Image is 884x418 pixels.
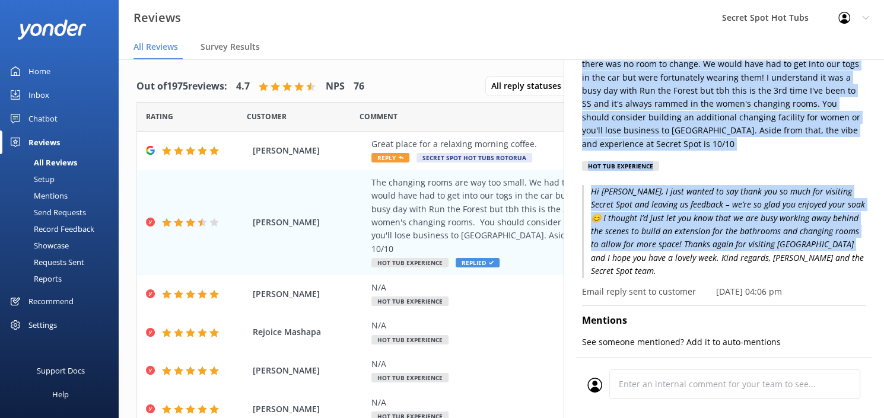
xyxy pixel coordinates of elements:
[7,237,69,254] div: Showcase
[146,111,173,122] span: Date
[371,396,786,409] div: N/A
[416,153,532,162] span: Secret Spot Hot Tubs Rotorua
[371,335,449,344] span: Hot Tub Experience
[201,41,260,53] span: Survey Results
[7,254,84,270] div: Requests Sent
[360,111,398,122] span: Question
[7,154,119,171] a: All Reviews
[247,111,287,122] span: Date
[253,216,365,229] span: [PERSON_NAME]
[37,359,85,382] div: Support Docs
[371,373,449,382] span: Hot Tub Experience
[582,161,659,171] div: Hot Tub Experience
[28,130,60,154] div: Reviews
[7,154,77,171] div: All Reviews
[136,79,227,94] h4: Out of 1975 reviews:
[28,313,57,337] div: Settings
[7,221,94,237] div: Record Feedback
[28,289,74,313] div: Recommend
[371,296,449,306] span: Hot Tub Experience
[7,204,86,221] div: Send Requests
[582,313,866,328] h4: Mentions
[7,237,119,254] a: Showcase
[7,270,62,287] div: Reports
[371,358,786,371] div: N/A
[326,79,345,94] h4: NPS
[253,364,365,377] span: [PERSON_NAME]
[582,185,866,278] p: Hi [PERSON_NAME], I just wanted to say thank you so much for visiting Secret Spot and leaving us ...
[7,254,119,270] a: Requests Sent
[253,326,365,339] span: Rejoice Mashapa
[491,79,568,92] span: All reply statuses
[7,171,55,187] div: Setup
[371,176,786,256] div: The changing rooms are way too small. We had to leave in wet togs as there was no room to change....
[133,8,181,27] h3: Reviews
[582,44,866,151] p: The changing rooms are way too small. We had to leave in wet togs as there was no room to change....
[253,288,365,301] span: [PERSON_NAME]
[582,285,696,298] p: Email reply sent to customer
[18,20,86,39] img: yonder-white-logo.png
[7,221,119,237] a: Record Feedback
[253,403,365,416] span: [PERSON_NAME]
[7,187,119,204] a: Mentions
[371,281,786,294] div: N/A
[28,59,50,83] div: Home
[354,79,364,94] h4: 76
[371,138,786,151] div: Great place for a relaxing morning coffee.
[7,171,119,187] a: Setup
[716,285,782,298] p: [DATE] 04:06 pm
[253,144,365,157] span: [PERSON_NAME]
[582,336,866,349] p: See someone mentioned? Add it to auto-mentions
[7,270,119,287] a: Reports
[28,83,49,107] div: Inbox
[371,319,786,332] div: N/A
[52,382,69,406] div: Help
[236,79,250,94] h4: 4.7
[371,258,449,267] span: Hot Tub Experience
[371,153,409,162] span: Reply
[587,378,602,393] img: user_profile.svg
[133,41,178,53] span: All Reviews
[456,258,500,267] span: Replied
[28,107,58,130] div: Chatbot
[7,187,68,204] div: Mentions
[7,204,119,221] a: Send Requests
